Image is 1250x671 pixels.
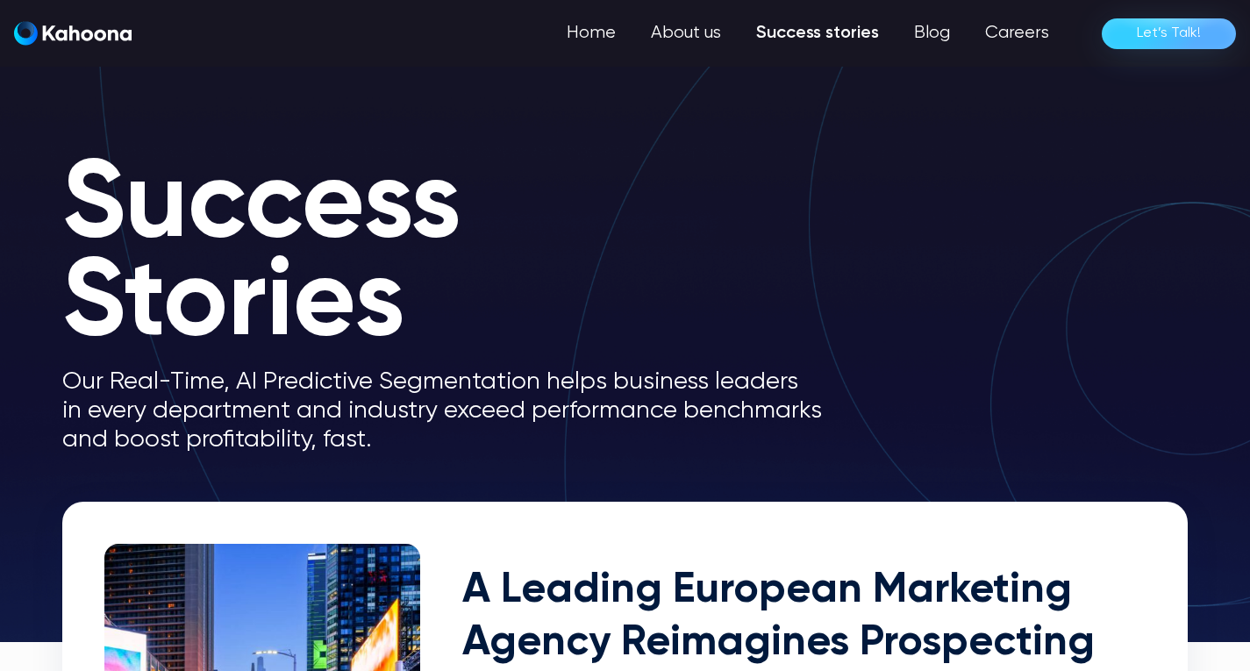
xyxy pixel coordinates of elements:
[62,368,852,454] p: Our Real-Time, AI Predictive Segmentation helps business leaders in every department and industry...
[896,16,968,51] a: Blog
[968,16,1067,51] a: Careers
[1102,18,1236,49] a: Let’s Talk!
[739,16,896,51] a: Success stories
[62,158,852,353] h1: Success Stories
[549,16,633,51] a: Home
[14,21,132,46] img: Kahoona logo white
[462,565,1146,669] h2: A Leading European Marketing Agency Reimagines Prospecting
[1137,19,1201,47] div: Let’s Talk!
[633,16,739,51] a: About us
[14,21,132,46] a: home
